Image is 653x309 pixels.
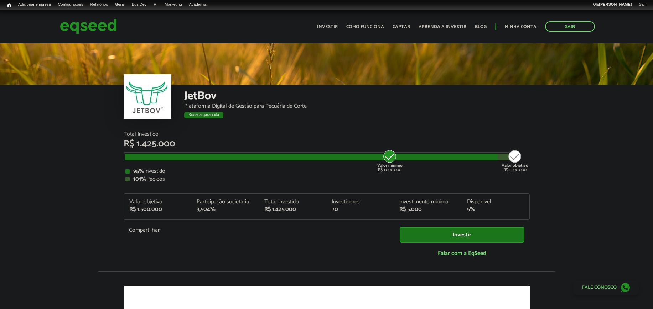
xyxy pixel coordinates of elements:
[505,25,537,29] a: Minha conta
[124,139,530,149] div: R$ 1.425.000
[184,112,223,118] div: Rodada garantida
[545,21,595,32] a: Sair
[197,199,254,205] div: Participação societária
[317,25,338,29] a: Investir
[125,176,528,182] div: Pedidos
[15,2,55,7] a: Adicionar empresa
[635,2,649,7] a: Sair
[264,199,321,205] div: Total investido
[467,207,524,212] div: 5%
[133,174,146,184] strong: 101%
[150,2,161,7] a: RI
[599,2,632,6] strong: [PERSON_NAME]
[184,103,530,109] div: Plataforma Digital de Gestão para Pecuária de Corte
[502,149,528,172] div: R$ 1.500.000
[400,246,524,261] a: Falar com a EqSeed
[502,162,528,169] strong: Valor objetivo
[60,17,117,36] img: EqSeed
[197,207,254,212] div: 3,504%
[399,207,456,212] div: R$ 5.000
[399,199,456,205] div: Investimento mínimo
[128,2,150,7] a: Bus Dev
[332,207,389,212] div: 70
[133,166,144,176] strong: 95%
[393,25,410,29] a: Captar
[125,169,528,174] div: Investido
[475,25,487,29] a: Blog
[112,2,128,7] a: Geral
[129,199,186,205] div: Valor objetivo
[186,2,210,7] a: Academia
[55,2,87,7] a: Configurações
[161,2,185,7] a: Marketing
[184,90,530,103] div: JetBov
[589,2,635,7] a: Olá[PERSON_NAME]
[346,25,384,29] a: Como funciona
[264,207,321,212] div: R$ 1.425.000
[124,132,530,137] div: Total Investido
[573,280,639,295] a: Fale conosco
[332,199,389,205] div: Investidores
[400,227,524,243] a: Investir
[377,149,403,172] div: R$ 1.000.000
[419,25,466,29] a: Aprenda a investir
[87,2,111,7] a: Relatórios
[377,162,403,169] strong: Valor mínimo
[467,199,524,205] div: Disponível
[7,2,11,7] span: Início
[4,2,15,9] a: Início
[129,227,389,234] p: Compartilhar:
[129,207,186,212] div: R$ 1.500.000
